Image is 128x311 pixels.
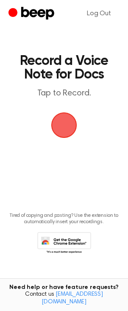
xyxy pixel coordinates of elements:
p: Tap to Record. [15,88,113,99]
span: Contact us [5,291,123,306]
a: [EMAIL_ADDRESS][DOMAIN_NAME] [42,291,103,305]
a: Beep [8,6,56,22]
p: Tired of copying and pasting? Use the extension to automatically insert your recordings. [7,213,121,225]
h1: Record a Voice Note for Docs [15,54,113,81]
a: Log Out [78,3,120,24]
button: Beep Logo [51,112,77,138]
